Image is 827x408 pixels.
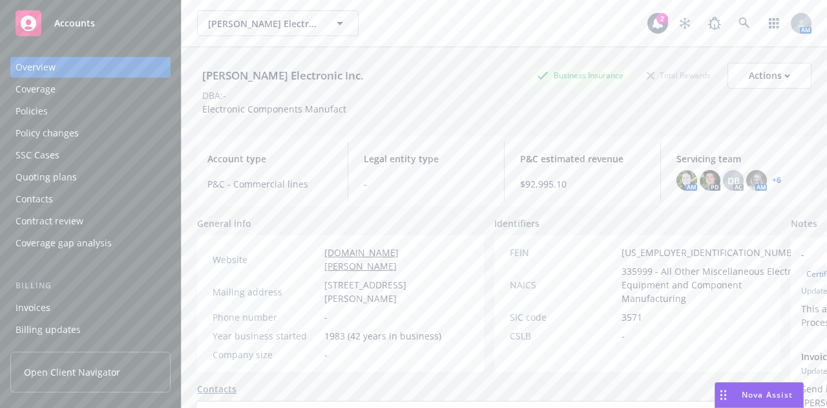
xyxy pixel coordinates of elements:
a: Search [731,10,757,36]
div: DBA: - [202,89,226,102]
a: Switch app [761,10,787,36]
div: Policy changes [16,123,79,144]
span: $92,995.10 [520,177,645,191]
div: Phone number [213,310,319,324]
a: Policy changes [10,123,171,144]
div: Contract review [16,211,83,231]
span: General info [197,217,251,230]
span: Servicing team [676,152,801,166]
span: P&C - Commercial lines [207,177,332,191]
div: 2 [656,13,668,25]
div: Policies [16,101,48,122]
span: Legal entity type [364,152,488,166]
div: Drag to move [715,383,731,407]
a: Contacts [10,189,171,209]
span: - [324,348,328,361]
span: - [622,329,625,343]
span: [PERSON_NAME] Electronic Inc. [208,17,320,30]
span: 3571 [622,310,642,324]
div: Quoting plans [16,167,77,188]
div: Coverage gap analysis [16,233,112,253]
button: [PERSON_NAME] Electronic Inc. [197,10,359,36]
div: CSLB [510,329,616,343]
img: photo [746,170,767,191]
a: Billing updates [10,319,171,340]
a: Invoices [10,297,171,318]
div: Invoices [16,297,50,318]
img: photo [700,170,720,191]
span: DB [728,174,740,188]
a: Contract review [10,211,171,231]
span: Nova Assist [742,389,793,400]
a: +6 [772,177,781,184]
div: [PERSON_NAME] Electronic Inc. [197,67,369,84]
div: Coverage [16,79,56,100]
span: Identifiers [494,217,539,230]
div: NAICS [510,278,616,292]
div: SSC Cases [16,145,59,166]
span: Electronic Components Manufact [202,103,346,115]
a: Contacts [197,382,236,396]
div: Billing updates [16,319,81,340]
button: Actions [728,63,811,89]
a: Overview [10,57,171,78]
a: Report a Bug [702,10,728,36]
div: FEIN [510,246,616,259]
div: Mailing address [213,285,319,299]
button: Nova Assist [715,382,804,408]
a: Coverage gap analysis [10,233,171,253]
img: photo [676,170,697,191]
span: Account type [207,152,332,166]
div: SIC code [510,310,616,324]
a: [DOMAIN_NAME][PERSON_NAME] [324,246,399,272]
div: Company size [213,348,319,361]
a: SSC Cases [10,145,171,166]
span: - [364,177,488,191]
span: Accounts [54,18,95,28]
a: Policies [10,101,171,122]
a: Coverage [10,79,171,100]
span: - [324,310,328,324]
span: 335999 - All Other Miscellaneous Electrical Equipment and Component Manufacturing [622,264,806,305]
span: [US_EMPLOYER_IDENTIFICATION_NUMBER] [622,246,806,259]
span: [STREET_ADDRESS][PERSON_NAME] [324,278,468,305]
a: Quoting plans [10,167,171,188]
div: Year business started [213,329,319,343]
div: Overview [16,57,56,78]
a: Accounts [10,5,171,41]
div: Website [213,253,319,266]
div: Actions [749,63,790,88]
a: Stop snowing [672,10,698,36]
div: Billing [10,279,171,292]
span: P&C estimated revenue [520,152,645,166]
div: Business Insurance [530,67,630,83]
span: Notes [791,217,817,232]
span: 1983 (42 years in business) [324,329,441,343]
span: Open Client Navigator [24,365,120,379]
div: Contacts [16,189,53,209]
div: Total Rewards [640,67,717,83]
